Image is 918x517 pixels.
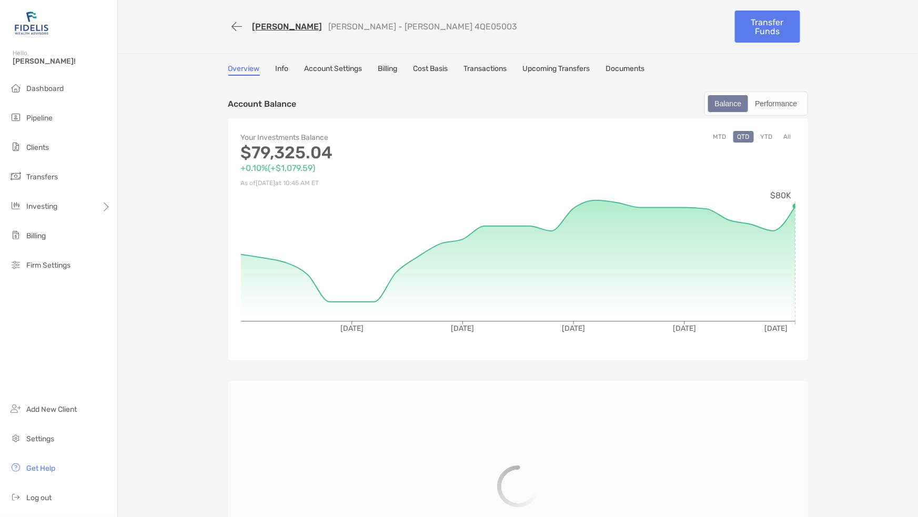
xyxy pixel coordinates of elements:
[780,131,795,143] button: All
[378,64,398,76] a: Billing
[241,161,518,175] p: +0.10% ( +$1,079.59 )
[9,111,22,124] img: pipeline icon
[523,64,590,76] a: Upcoming Transfers
[340,324,363,333] tspan: [DATE]
[26,202,57,211] span: Investing
[26,173,58,181] span: Transfers
[9,461,22,474] img: get-help icon
[451,324,474,333] tspan: [DATE]
[9,258,22,271] img: firm-settings icon
[606,64,645,76] a: Documents
[764,324,788,333] tspan: [DATE]
[228,97,297,110] p: Account Balance
[9,432,22,444] img: settings icon
[241,146,518,159] p: $79,325.04
[562,324,585,333] tspan: [DATE]
[26,464,55,473] span: Get Help
[9,82,22,94] img: dashboard icon
[709,131,731,143] button: MTD
[26,493,52,502] span: Log out
[241,177,518,190] p: As of [DATE] at 10:45 AM ET
[13,57,111,66] span: [PERSON_NAME]!
[13,4,51,42] img: Zoe Logo
[9,229,22,241] img: billing icon
[464,64,507,76] a: Transactions
[26,114,53,123] span: Pipeline
[26,143,49,152] span: Clients
[756,131,777,143] button: YTD
[9,402,22,415] img: add_new_client icon
[735,11,800,43] a: Transfer Funds
[26,231,46,240] span: Billing
[413,64,448,76] a: Cost Basis
[26,434,54,443] span: Settings
[305,64,362,76] a: Account Settings
[329,22,518,32] p: [PERSON_NAME] - [PERSON_NAME] 4QE05003
[241,131,518,144] p: Your Investments Balance
[9,199,22,212] img: investing icon
[704,92,808,116] div: segmented control
[276,64,289,76] a: Info
[9,170,22,183] img: transfers icon
[733,131,754,143] button: QTD
[9,140,22,153] img: clients icon
[228,64,260,76] a: Overview
[673,324,696,333] tspan: [DATE]
[770,190,791,200] tspan: $80K
[26,84,64,93] span: Dashboard
[9,491,22,503] img: logout icon
[749,96,803,111] div: Performance
[26,261,70,270] span: Firm Settings
[709,96,748,111] div: Balance
[253,22,322,32] a: [PERSON_NAME]
[26,405,77,414] span: Add New Client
